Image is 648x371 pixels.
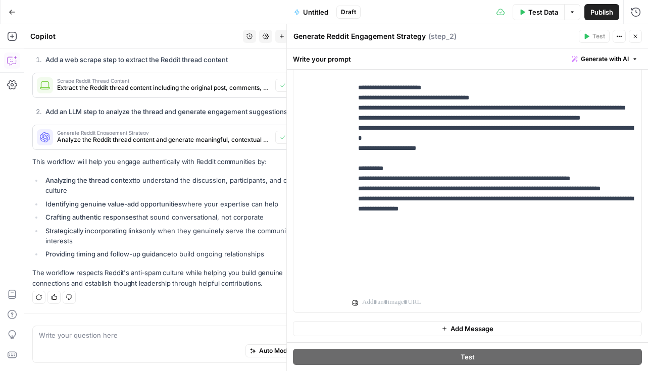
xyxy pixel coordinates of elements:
[293,31,426,41] textarea: Generate Reddit Engagement Strategy
[275,79,312,92] button: Added
[590,7,613,17] span: Publish
[32,268,319,289] p: The workflow respects Reddit's anti-spam culture while helping you build genuine connections and ...
[592,32,605,41] span: Test
[245,344,295,357] button: Auto Mode
[43,199,319,209] li: where your expertise can help
[275,131,312,144] button: Added
[303,7,328,17] span: Untitled
[57,130,271,135] span: Generate Reddit Engagement Strategy
[30,31,240,41] div: Copilot
[528,7,558,17] span: Test Data
[428,31,457,41] span: ( step_2 )
[32,156,319,167] p: This workflow will help you engage authentically with Reddit communities by:
[461,352,475,362] span: Test
[45,200,182,208] strong: Identifying genuine value-add opportunities
[288,4,334,20] button: Untitled
[43,212,319,222] li: that sound conversational, not corporate
[513,4,565,20] button: Test Data
[45,56,228,64] strong: Add a web scrape step to extract the Reddit thread content
[57,83,271,92] span: Extract the Reddit thread content including the original post, comments, and discussion context
[568,52,642,66] button: Generate with AI
[45,227,142,235] strong: Strategically incorporating links
[293,349,642,365] button: Test
[57,135,271,144] span: Analyze the Reddit thread content and generate meaningful, contextual engagement suggestions
[287,48,648,69] div: Write your prompt
[341,8,356,17] span: Draft
[581,55,629,64] span: Generate with AI
[43,249,319,259] li: to build ongoing relationships
[43,175,319,195] li: to understand the discussion, participants, and community culture
[45,213,136,221] strong: Crafting authentic responses
[451,324,493,334] span: Add Message
[584,4,619,20] button: Publish
[293,321,642,336] button: Add Message
[579,30,610,43] button: Test
[43,226,319,246] li: only when they genuinely serve the community's interests
[259,346,290,355] span: Auto Mode
[45,250,171,258] strong: Providing timing and follow-up guidance
[57,78,271,83] span: Scrape Reddit Thread Content
[45,108,287,116] strong: Add an LLM step to analyze the thread and generate engagement suggestions
[45,176,134,184] strong: Analyzing the thread context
